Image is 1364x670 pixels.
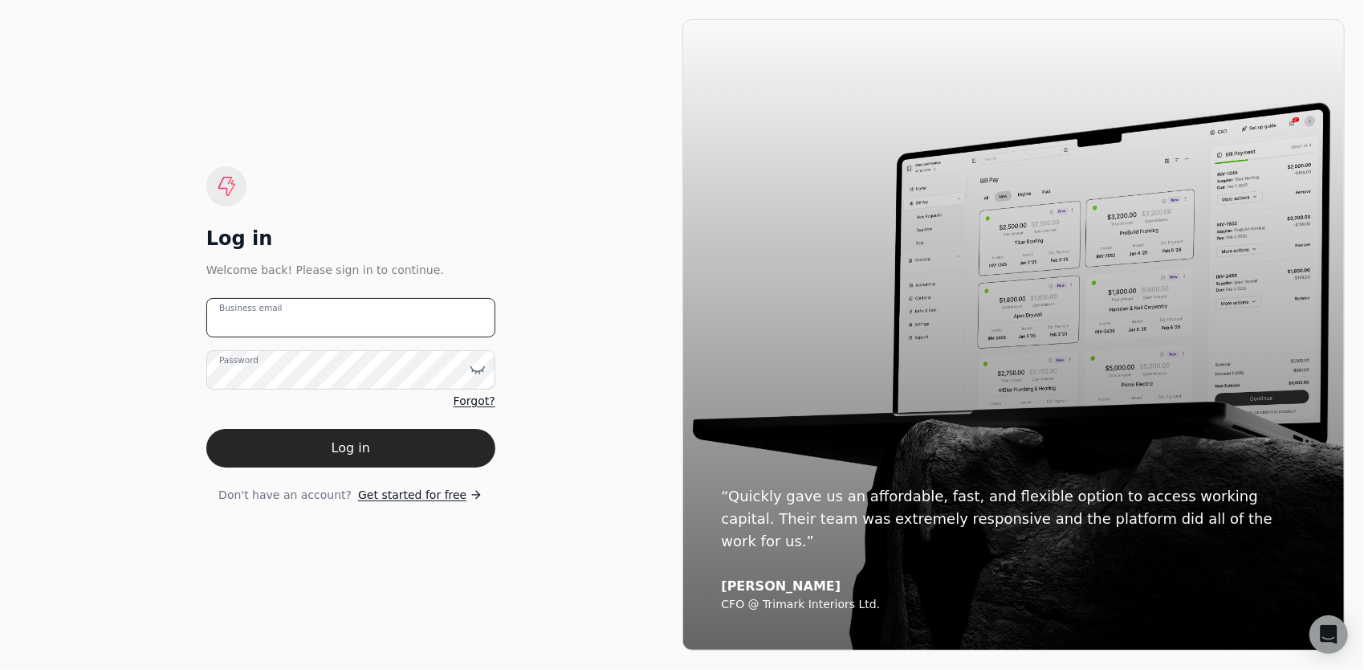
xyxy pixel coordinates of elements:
button: Log in [206,429,495,468]
div: CFO @ Trimark Interiors Ltd. [722,598,1306,612]
span: Get started for free [358,487,466,504]
a: Forgot? [454,393,495,410]
span: Don't have an account? [218,487,352,504]
div: Open Intercom Messenger [1309,615,1348,654]
div: [PERSON_NAME] [722,578,1306,594]
div: “Quickly gave us an affordable, fast, and flexible option to access working capital. Their team w... [722,485,1306,553]
a: Get started for free [358,487,482,504]
div: Log in [206,226,495,251]
label: Business email [219,302,283,315]
div: Welcome back! Please sign in to continue. [206,261,495,279]
label: Password [219,354,259,367]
